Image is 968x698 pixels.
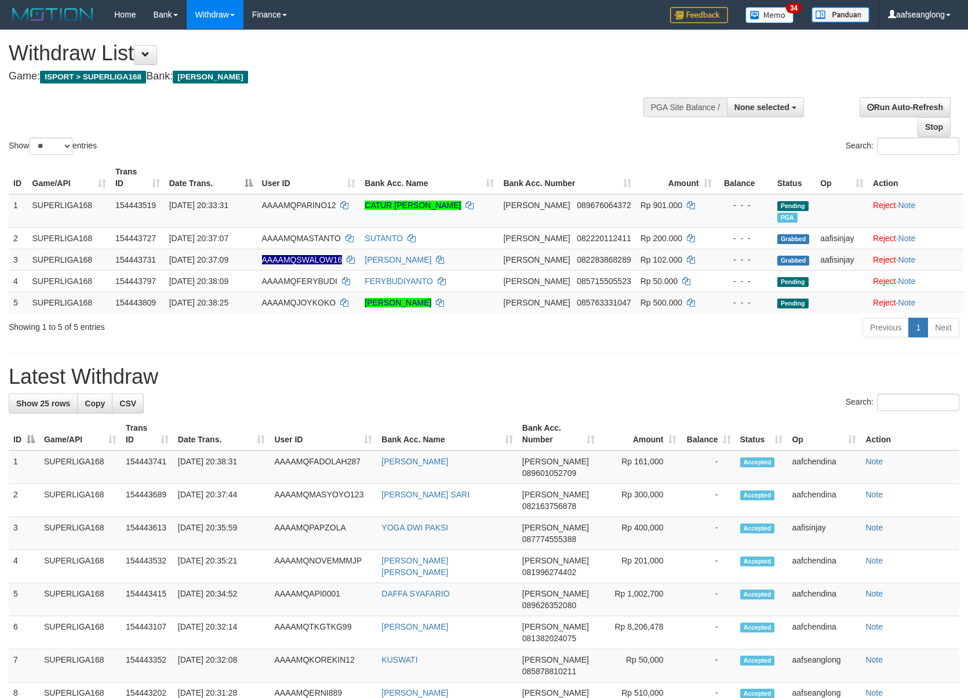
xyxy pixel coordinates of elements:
td: Rp 8,206,478 [599,616,681,649]
td: - [681,616,736,649]
img: Feedback.jpg [670,7,728,23]
td: 3 [9,517,39,550]
td: aafseanglong [787,649,861,682]
a: Note [865,523,883,532]
td: 4 [9,270,28,292]
span: [PERSON_NAME] [522,655,589,664]
span: [PERSON_NAME] [522,688,589,697]
span: Accepted [740,623,775,632]
h4: Game: Bank: [9,71,634,82]
span: Rp 50.000 [641,277,678,286]
td: · [868,227,963,249]
a: SUTANTO [365,234,403,243]
span: Accepted [740,457,775,467]
span: Accepted [740,590,775,599]
span: Copy 085763331047 to clipboard [577,298,631,307]
td: AAAAMQPAPZOLA [270,517,377,550]
a: [PERSON_NAME] [381,457,448,466]
span: [PERSON_NAME] [522,457,589,466]
span: Nama rekening ada tanda titik/strip, harap diedit [262,255,343,264]
td: 5 [9,583,39,616]
td: 6 [9,616,39,649]
span: AAAAMQJOYKOKO [262,298,336,307]
td: [DATE] 20:32:08 [173,649,270,682]
td: 154443107 [121,616,173,649]
td: SUPERLIGA168 [28,292,111,313]
td: - [681,550,736,583]
span: [PERSON_NAME] [522,556,589,565]
th: Action [868,161,963,194]
a: Note [865,688,883,697]
td: 154443352 [121,649,173,682]
td: 154443532 [121,550,173,583]
span: Grabbed [777,256,810,266]
label: Search: [846,394,959,411]
td: AAAAMQKOREKIN12 [270,649,377,682]
th: Bank Acc. Name: activate to sort column ascending [377,417,517,450]
td: Rp 161,000 [599,450,681,484]
span: [PERSON_NAME] [503,255,570,264]
span: Show 25 rows [16,399,70,408]
td: AAAAMQMASYOYO123 [270,484,377,517]
a: [PERSON_NAME] [365,298,431,307]
span: [DATE] 20:38:09 [169,277,228,286]
span: Rp 901.000 [641,201,682,210]
div: - - - [721,254,768,266]
td: 4 [9,550,39,583]
td: 2 [9,484,39,517]
a: Reject [873,277,896,286]
th: Bank Acc. Number: activate to sort column ascending [518,417,599,450]
td: AAAAMQFADOLAH287 [270,450,377,484]
a: Run Auto-Refresh [860,97,951,117]
span: ISPORT > SUPERLIGA168 [40,71,146,83]
a: Note [865,622,883,631]
span: Copy [85,399,105,408]
span: [PERSON_NAME] [522,523,589,532]
span: [PERSON_NAME] [173,71,248,83]
th: Balance [716,161,773,194]
a: Note [898,201,916,210]
td: Rp 400,000 [599,517,681,550]
span: [PERSON_NAME] [503,298,570,307]
a: KUSWATI [381,655,417,664]
th: Trans ID: activate to sort column ascending [121,417,173,450]
th: Amount: activate to sort column ascending [599,417,681,450]
td: aafchendina [787,550,861,583]
a: Note [898,234,916,243]
span: 34 [786,3,802,13]
td: - [681,517,736,550]
div: Showing 1 to 5 of 5 entries [9,317,395,333]
th: User ID: activate to sort column ascending [270,417,377,450]
span: Copy 085878810211 to clipboard [522,667,576,676]
td: · [868,249,963,270]
td: - [681,649,736,682]
a: Previous [863,318,909,337]
a: FERYBUDIYANTO [365,277,432,286]
td: SUPERLIGA168 [28,194,111,228]
td: [DATE] 20:37:44 [173,484,270,517]
td: AAAAMQTKGTKG99 [270,616,377,649]
a: Reject [873,255,896,264]
td: SUPERLIGA168 [39,649,121,682]
th: Bank Acc. Name: activate to sort column ascending [360,161,498,194]
div: PGA Site Balance / [643,97,727,117]
a: Note [865,655,883,664]
td: Rp 1,002,700 [599,583,681,616]
a: CSV [112,394,144,413]
th: Date Trans.: activate to sort column ascending [173,417,270,450]
td: aafchendina [787,450,861,484]
td: SUPERLIGA168 [28,227,111,249]
td: SUPERLIGA168 [39,450,121,484]
td: · [868,292,963,313]
td: Rp 300,000 [599,484,681,517]
span: Copy 081382024075 to clipboard [522,634,576,643]
span: [PERSON_NAME] [522,622,589,631]
td: SUPERLIGA168 [39,484,121,517]
img: MOTION_logo.png [9,6,97,23]
td: 7 [9,649,39,682]
div: - - - [721,275,768,287]
td: SUPERLIGA168 [28,270,111,292]
span: 154443797 [115,277,156,286]
td: aafchendina [787,616,861,649]
a: Note [865,490,883,499]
